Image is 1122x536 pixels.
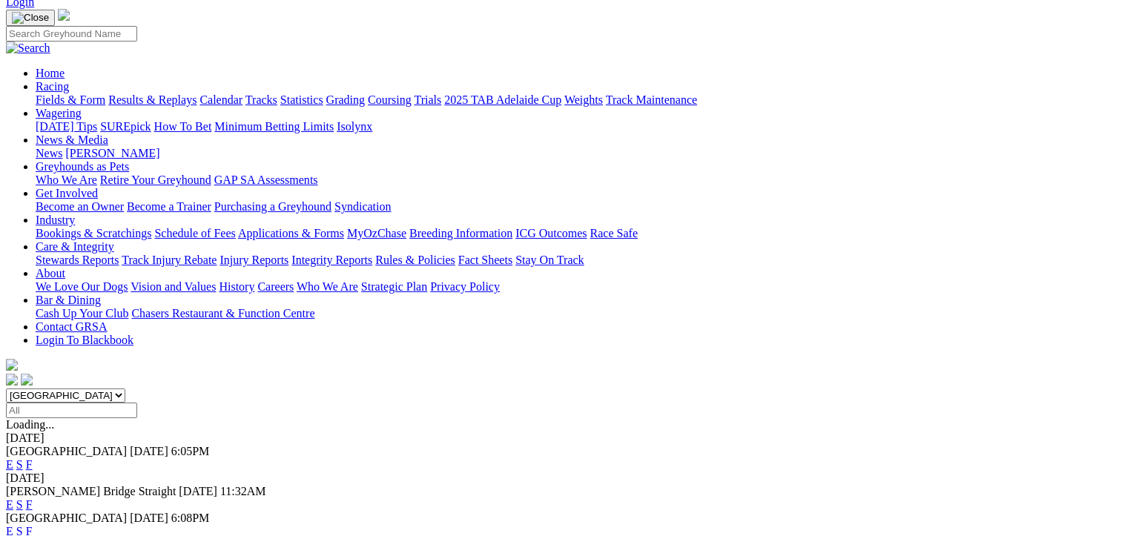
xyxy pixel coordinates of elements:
[36,80,69,93] a: Racing
[430,280,500,293] a: Privacy Policy
[337,120,372,133] a: Isolynx
[16,458,23,471] a: S
[6,42,50,55] img: Search
[414,93,441,106] a: Trials
[100,120,151,133] a: SUREpick
[36,133,108,146] a: News & Media
[36,334,133,346] a: Login To Blackbook
[6,374,18,386] img: facebook.svg
[409,227,512,239] a: Breeding Information
[36,200,1116,214] div: Get Involved
[444,93,561,106] a: 2025 TAB Adelaide Cup
[16,498,23,511] a: S
[606,93,697,106] a: Track Maintenance
[291,254,372,266] a: Integrity Reports
[6,26,137,42] input: Search
[36,173,1116,187] div: Greyhounds as Pets
[238,227,344,239] a: Applications & Forms
[131,280,216,293] a: Vision and Values
[26,458,33,471] a: F
[36,160,129,173] a: Greyhounds as Pets
[245,93,277,106] a: Tracks
[36,320,107,333] a: Contact GRSA
[154,120,212,133] a: How To Bet
[280,93,323,106] a: Statistics
[36,200,124,213] a: Become an Owner
[127,200,211,213] a: Become a Trainer
[36,107,82,119] a: Wagering
[36,294,101,306] a: Bar & Dining
[108,93,197,106] a: Results & Replays
[590,227,637,239] a: Race Safe
[368,93,412,106] a: Coursing
[36,267,65,279] a: About
[6,359,18,371] img: logo-grsa-white.png
[36,227,1116,240] div: Industry
[6,498,13,511] a: E
[171,512,210,524] span: 6:08PM
[130,512,168,524] span: [DATE]
[214,173,318,186] a: GAP SA Assessments
[515,227,587,239] a: ICG Outcomes
[6,458,13,471] a: E
[6,403,137,418] input: Select date
[130,445,168,457] span: [DATE]
[36,93,105,106] a: Fields & Form
[36,240,114,253] a: Care & Integrity
[6,445,127,457] span: [GEOGRAPHIC_DATA]
[6,472,1116,485] div: [DATE]
[334,200,391,213] a: Syndication
[220,254,288,266] a: Injury Reports
[36,187,98,199] a: Get Involved
[36,227,151,239] a: Bookings & Scratchings
[58,9,70,21] img: logo-grsa-white.png
[6,418,54,431] span: Loading...
[36,254,119,266] a: Stewards Reports
[6,10,55,26] button: Toggle navigation
[36,214,75,226] a: Industry
[375,254,455,266] a: Rules & Policies
[26,498,33,511] a: F
[179,485,217,497] span: [DATE]
[199,93,242,106] a: Calendar
[219,280,254,293] a: History
[36,120,97,133] a: [DATE] Tips
[458,254,512,266] a: Fact Sheets
[36,120,1116,133] div: Wagering
[6,431,1116,445] div: [DATE]
[36,280,1116,294] div: About
[214,120,334,133] a: Minimum Betting Limits
[21,374,33,386] img: twitter.svg
[36,173,97,186] a: Who We Are
[564,93,603,106] a: Weights
[36,67,65,79] a: Home
[12,12,49,24] img: Close
[361,280,427,293] a: Strategic Plan
[220,485,266,497] span: 11:32AM
[257,280,294,293] a: Careers
[171,445,210,457] span: 6:05PM
[36,147,1116,160] div: News & Media
[154,227,235,239] a: Schedule of Fees
[36,307,128,320] a: Cash Up Your Club
[6,512,127,524] span: [GEOGRAPHIC_DATA]
[297,280,358,293] a: Who We Are
[214,200,331,213] a: Purchasing a Greyhound
[6,485,176,497] span: [PERSON_NAME] Bridge Straight
[347,227,406,239] a: MyOzChase
[122,254,217,266] a: Track Injury Rebate
[36,307,1116,320] div: Bar & Dining
[36,93,1116,107] div: Racing
[515,254,584,266] a: Stay On Track
[36,147,62,159] a: News
[36,280,128,293] a: We Love Our Dogs
[65,147,159,159] a: [PERSON_NAME]
[131,307,314,320] a: Chasers Restaurant & Function Centre
[326,93,365,106] a: Grading
[36,254,1116,267] div: Care & Integrity
[100,173,211,186] a: Retire Your Greyhound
